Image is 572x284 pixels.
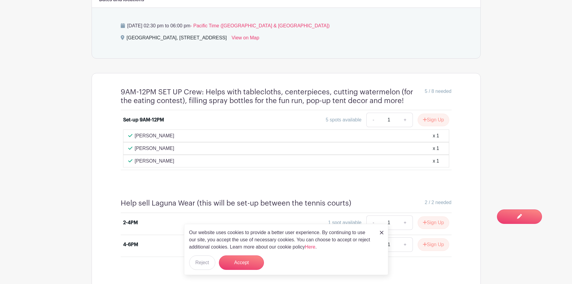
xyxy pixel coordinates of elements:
[398,113,413,127] a: +
[328,219,362,226] div: 1 spot available
[121,22,452,29] p: [DATE] 02:30 pm to 06:00 pm
[398,215,413,230] a: +
[135,145,174,152] p: [PERSON_NAME]
[425,199,452,206] span: 2 / 2 needed
[433,132,439,139] div: x 1
[135,157,174,165] p: [PERSON_NAME]
[189,229,374,251] p: Our website uses cookies to provide a better user experience. By continuing to use our site, you ...
[425,88,452,95] span: 5 / 8 needed
[123,241,138,248] div: 4-6PM
[305,244,316,249] a: Here
[326,116,362,124] div: 5 spots available
[366,113,380,127] a: -
[135,132,174,139] p: [PERSON_NAME]
[366,215,380,230] a: -
[433,157,439,165] div: x 1
[380,231,383,234] img: close_button-5f87c8562297e5c2d7936805f587ecaba9071eb48480494691a3f1689db116b3.svg
[418,114,449,126] button: Sign Up
[219,255,264,270] button: Accept
[418,238,449,251] button: Sign Up
[121,88,425,105] h4: 9AM-12PM SET UP Crew: Helps with tablecloths, centerpieces, cutting watermelon (for the eating co...
[123,219,138,226] div: 2-4PM
[232,34,259,44] a: View on Map
[190,23,330,28] span: - Pacific Time ([GEOGRAPHIC_DATA] & [GEOGRAPHIC_DATA])
[418,216,449,229] button: Sign Up
[189,255,215,270] button: Reject
[433,145,439,152] div: x 1
[123,116,164,124] div: Set-up 9AM-12PM
[127,34,227,44] div: [GEOGRAPHIC_DATA], [STREET_ADDRESS]
[398,237,413,252] a: +
[121,199,351,208] h4: Help sell Laguna Wear (this will be set-up between the tennis courts)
